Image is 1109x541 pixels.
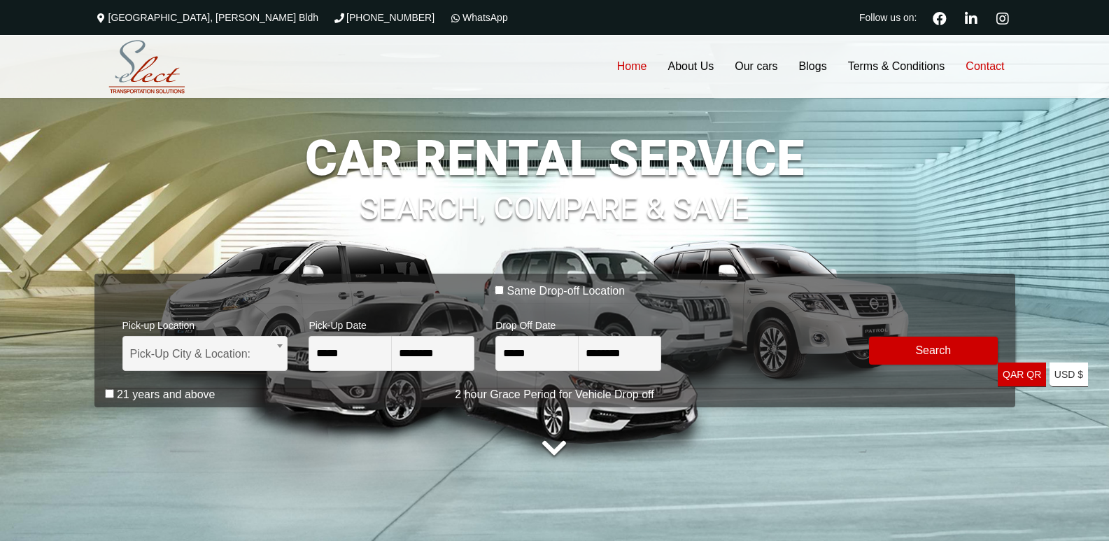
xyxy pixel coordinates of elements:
h1: CAR RENTAL SERVICE [94,134,1015,183]
a: About Us [657,35,724,98]
a: Facebook [927,10,952,25]
label: Same Drop-off Location [507,284,625,298]
a: Contact [955,35,1015,98]
img: Select Rent a Car [98,37,196,97]
a: Linkedin [959,10,984,25]
span: Pick-up Location [122,311,288,336]
a: Blogs [789,35,838,98]
a: WhatsApp [448,12,508,23]
span: Pick-Up City & Location: [122,336,288,371]
span: Drop Off Date [495,311,661,336]
p: 2 hour Grace Period for Vehicle Drop off [94,386,1015,403]
a: USD $ [1050,363,1088,387]
a: Terms & Conditions [838,35,956,98]
a: [PHONE_NUMBER] [332,12,435,23]
label: 21 years and above [117,388,216,402]
span: Pick-Up Date [309,311,474,336]
a: Our cars [724,35,788,98]
a: Home [607,35,658,98]
button: Modify Search [869,337,998,365]
a: Instagram [991,10,1015,25]
h1: SEARCH, COMPARE & SAVE [94,171,1015,225]
span: Pick-Up City & Location: [130,337,281,372]
a: QAR QR [998,363,1046,387]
